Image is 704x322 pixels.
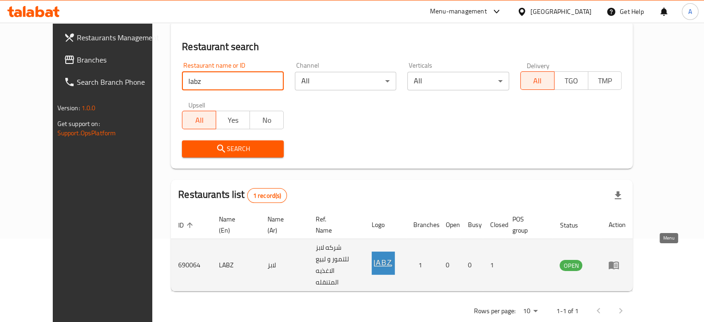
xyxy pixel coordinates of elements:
span: Yes [220,114,246,127]
button: Yes [216,111,250,129]
div: Total records count [247,188,287,203]
label: Delivery [527,62,550,69]
th: Branches [406,211,438,239]
span: A [688,6,692,17]
span: Branches [77,54,163,65]
span: Status [560,220,590,231]
img: LABZ [372,252,395,275]
input: Search for restaurant name or ID.. [182,72,284,90]
a: Search Branch Phone [56,71,170,93]
div: All [295,72,397,90]
th: Action [601,211,633,239]
td: 690064 [171,239,212,291]
th: Logo [364,211,406,239]
td: شركه لابز للتمور و لبيع الاغذيه المتنقله [308,239,364,291]
span: Get support on: [57,118,100,130]
p: 1-1 of 1 [556,305,578,317]
p: Rows per page: [473,305,515,317]
td: لابز [260,239,308,291]
span: Search [189,143,276,155]
span: 1 record(s) [248,191,287,200]
button: TGO [554,71,588,90]
th: Busy [461,211,483,239]
button: TMP [588,71,622,90]
span: TMP [592,74,618,88]
a: Restaurants Management [56,26,170,49]
span: Version: [57,102,80,114]
td: 0 [461,239,483,291]
span: Name (En) [219,214,249,236]
span: ID [178,220,196,231]
h2: Restaurants list [178,188,287,203]
div: Export file [607,184,629,207]
button: No [249,111,284,129]
div: All [407,72,509,90]
span: Name (Ar) [267,214,297,236]
span: TGO [558,74,585,88]
span: OPEN [560,260,582,271]
table: enhanced table [171,211,633,291]
td: 0 [438,239,461,291]
span: Restaurants Management [77,32,163,43]
span: All [524,74,551,88]
span: All [186,114,212,127]
span: Search Branch Phone [77,76,163,88]
span: No [254,114,280,127]
div: Menu-management [430,6,487,17]
h2: Restaurant search [182,40,622,54]
td: LABZ [212,239,260,291]
th: Closed [483,211,505,239]
a: Branches [56,49,170,71]
th: Open [438,211,461,239]
a: Support.OpsPlatform [57,127,116,139]
span: POS group [512,214,541,236]
div: Rows per page: [519,304,541,318]
td: 1 [406,239,438,291]
button: All [182,111,216,129]
td: 1 [483,239,505,291]
span: 1.0.0 [81,102,96,114]
span: Ref. Name [315,214,353,236]
div: [GEOGRAPHIC_DATA] [530,6,592,17]
button: All [520,71,554,90]
label: Upsell [188,101,206,108]
button: Search [182,140,284,158]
